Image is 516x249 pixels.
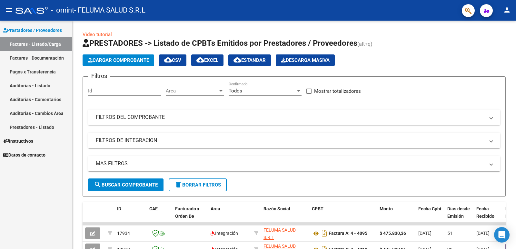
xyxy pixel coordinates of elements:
[229,88,242,94] span: Todos
[117,231,130,236] span: 17934
[96,137,485,144] mat-panel-title: FILTROS DE INTEGRACION
[74,3,145,17] span: - FELUMA SALUD S.R.L
[88,72,110,81] h3: Filtros
[94,182,158,188] span: Buscar Comprobante
[314,87,361,95] span: Mostrar totalizadores
[228,54,271,66] button: Estandar
[416,202,445,230] datatable-header-cell: Fecha Cpbt
[503,6,511,14] mat-icon: person
[329,231,367,236] strong: Factura A: 4 - 4095
[174,182,221,188] span: Borrar Filtros
[196,57,218,63] span: EXCEL
[117,206,121,211] span: ID
[312,206,323,211] span: CPBT
[96,160,485,167] mat-panel-title: MAS FILTROS
[211,206,220,211] span: Area
[166,88,218,94] span: Area
[3,27,62,34] span: Prestadores / Proveedores
[3,151,45,158] span: Datos de contacto
[174,181,182,188] mat-icon: delete
[494,227,510,243] div: Open Intercom Messenger
[263,226,307,240] div: 30716776634
[83,54,154,66] button: Cargar Comprobante
[281,57,330,63] span: Descarga Masiva
[164,57,181,63] span: CSV
[83,32,112,37] a: Video tutorial
[51,3,74,17] span: - omint
[357,41,372,47] span: (alt+q)
[447,206,470,219] span: Días desde Emisión
[88,110,500,125] mat-expansion-panel-header: FILTROS DEL COMPROBANTE
[88,156,500,171] mat-expansion-panel-header: MAS FILTROS
[114,202,147,230] datatable-header-cell: ID
[445,202,474,230] datatable-header-cell: Días desde Emisión
[320,228,329,238] i: Descargar documento
[263,206,290,211] span: Razón Social
[447,231,452,236] span: 51
[164,56,172,64] mat-icon: cloud_download
[88,133,500,148] mat-expansion-panel-header: FILTROS DE INTEGRACION
[476,206,494,219] span: Fecha Recibido
[175,206,199,219] span: Facturado x Orden De
[380,206,393,211] span: Monto
[94,181,102,188] mat-icon: search
[233,57,266,63] span: Estandar
[149,206,158,211] span: CAE
[211,231,238,236] span: Integración
[309,202,377,230] datatable-header-cell: CPBT
[159,54,186,66] button: CSV
[418,231,432,236] span: [DATE]
[191,54,223,66] button: EXCEL
[3,138,33,145] span: Instructivos
[96,114,485,121] mat-panel-title: FILTROS DEL COMPROBANTE
[5,6,13,14] mat-icon: menu
[276,54,335,66] button: Descarga Masiva
[169,178,227,191] button: Borrar Filtros
[88,57,149,63] span: Cargar Comprobante
[418,206,442,211] span: Fecha Cpbt
[276,54,335,66] app-download-masive: Descarga masiva de comprobantes (adjuntos)
[88,178,164,191] button: Buscar Comprobante
[474,202,503,230] datatable-header-cell: Fecha Recibido
[147,202,173,230] datatable-header-cell: CAE
[261,202,309,230] datatable-header-cell: Razón Social
[196,56,204,64] mat-icon: cloud_download
[377,202,416,230] datatable-header-cell: Monto
[83,39,357,48] span: PRESTADORES -> Listado de CPBTs Emitidos por Prestadores / Proveedores
[380,231,406,236] strong: $ 475.830,36
[233,56,241,64] mat-icon: cloud_download
[263,227,296,240] span: FELUMA SALUD S.R.L
[208,202,252,230] datatable-header-cell: Area
[476,231,490,236] span: [DATE]
[173,202,208,230] datatable-header-cell: Facturado x Orden De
